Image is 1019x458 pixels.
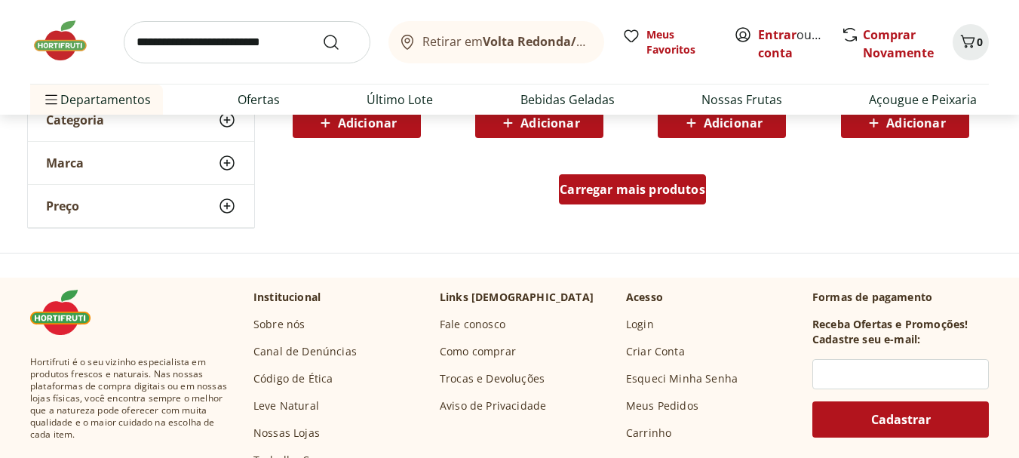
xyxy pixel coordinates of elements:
button: Adicionar [841,108,969,138]
span: Cadastrar [871,413,931,426]
button: Adicionar [658,108,786,138]
a: Trocas e Devoluções [440,371,545,386]
button: Categoria [28,99,254,141]
span: Departamentos [42,81,151,118]
span: Adicionar [338,117,397,129]
a: Como comprar [440,344,516,359]
span: Categoria [46,112,104,128]
button: Cadastrar [812,401,989,438]
a: Criar Conta [626,344,685,359]
span: Adicionar [520,117,579,129]
span: Adicionar [704,117,763,129]
p: Formas de pagamento [812,290,989,305]
a: Último Lote [367,91,433,109]
span: Adicionar [886,117,945,129]
a: Fale conosco [440,317,505,332]
a: Esqueci Minha Senha [626,371,738,386]
img: Hortifruti [30,290,106,335]
span: ou [758,26,825,62]
button: Submit Search [322,33,358,51]
button: Retirar emVolta Redonda/[GEOGRAPHIC_DATA] [388,21,604,63]
button: Adicionar [475,108,603,138]
a: Nossas Lojas [253,426,320,441]
a: Entrar [758,26,796,43]
a: Aviso de Privacidade [440,398,546,413]
button: Preço [28,185,254,227]
a: Nossas Frutas [701,91,782,109]
span: Retirar em [422,35,589,48]
span: Marca [46,155,84,171]
span: Preço [46,198,79,214]
a: Login [626,317,654,332]
h3: Cadastre seu e-mail: [812,332,920,347]
button: Adicionar [293,108,421,138]
b: Volta Redonda/[GEOGRAPHIC_DATA] [483,33,701,50]
a: Meus Favoritos [622,27,716,57]
a: Carregar mais produtos [559,174,706,211]
a: Bebidas Geladas [520,91,615,109]
a: Ofertas [238,91,280,109]
a: Criar conta [758,26,841,61]
p: Links [DEMOGRAPHIC_DATA] [440,290,594,305]
button: Marca [28,142,254,184]
a: Código de Ética [253,371,333,386]
span: Meus Favoritos [646,27,716,57]
p: Institucional [253,290,321,305]
a: Canal de Denúncias [253,344,357,359]
input: search [124,21,370,63]
p: Acesso [626,290,663,305]
h3: Receba Ofertas e Promoções! [812,317,968,332]
button: Carrinho [953,24,989,60]
a: Açougue e Peixaria [869,91,977,109]
span: Hortifruti é o seu vizinho especialista em produtos frescos e naturais. Nas nossas plataformas de... [30,356,229,441]
a: Sobre nós [253,317,305,332]
span: 0 [977,35,983,49]
a: Carrinho [626,426,671,441]
a: Leve Natural [253,398,319,413]
a: Meus Pedidos [626,398,698,413]
button: Menu [42,81,60,118]
img: Hortifruti [30,18,106,63]
a: Comprar Novamente [863,26,934,61]
span: Carregar mais produtos [560,183,705,195]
